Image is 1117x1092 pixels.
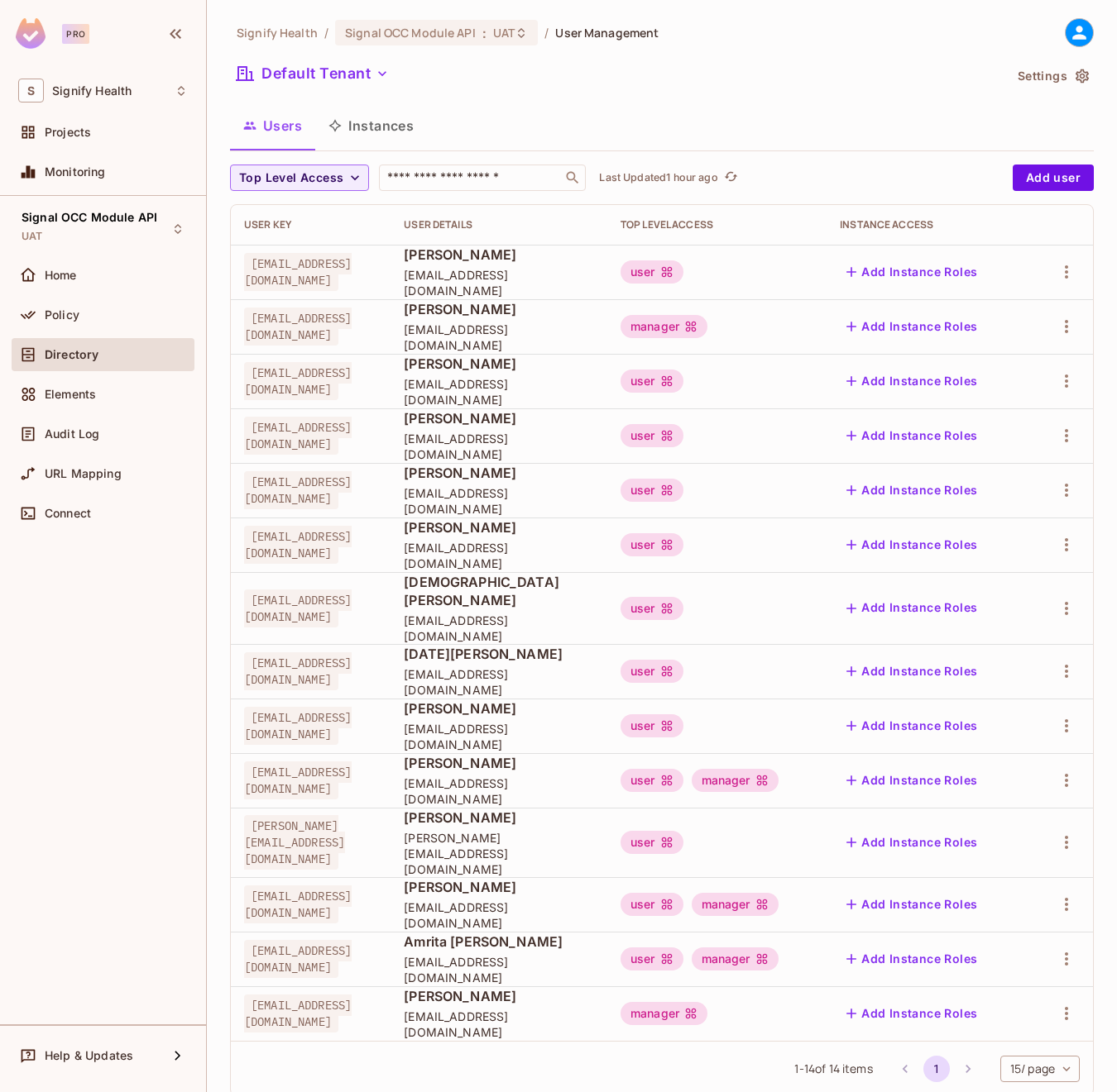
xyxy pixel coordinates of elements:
span: [EMAIL_ADDRESS][DOMAIN_NAME] [404,376,594,408]
img: SReyMgAAAABJRU5ErkJggg== [16,18,46,49]
span: [EMAIL_ADDRESS][DOMAIN_NAME] [244,707,352,745]
button: Add user [1013,165,1094,191]
span: [EMAIL_ADDRESS][DOMAIN_NAME] [244,526,352,564]
button: Default Tenant [230,60,396,87]
div: User Key [244,218,377,231]
span: Directory [45,348,98,361]
div: user [621,660,683,683]
p: Last Updated 1 hour ago [599,171,717,184]
div: user [621,831,683,854]
span: [PERSON_NAME] [404,355,594,373]
button: Users [230,105,315,146]
span: Signal OCC Module API [345,25,476,41]
span: [PERSON_NAME] [404,246,594,264]
span: Top Level Access [239,168,343,188]
span: [EMAIL_ADDRESS][DOMAIN_NAME] [404,954,594,985]
span: Help & Updates [45,1049,133,1062]
span: [PERSON_NAME] [404,878,594,896]
div: user [621,479,683,502]
div: user [621,370,683,393]
span: Home [45,269,77,282]
button: Settings [1011,63,1094,89]
span: Monitoring [45,165,106,179]
div: user [621,424,683,447]
span: : [482,26,487,40]
span: [EMAIL_ADDRESS][DOMAIN_NAME] [244,885,352,923]
span: UAT [493,25,515,41]
button: Add Instance Roles [840,713,984,739]
button: refresh [721,168,741,188]
button: Add Instance Roles [840,595,984,622]
div: user [621,769,683,792]
span: [PERSON_NAME] [404,409,594,427]
div: user [621,533,683,556]
li: / [544,25,549,41]
div: Instance Access [840,218,1017,231]
span: the active workspace [237,25,318,41]
span: User Management [555,25,659,41]
div: user [621,893,683,916]
span: [DATE][PERSON_NAME] [404,645,594,663]
div: manager [621,1002,707,1025]
span: [EMAIL_ADDRESS][DOMAIN_NAME] [404,485,594,517]
span: [EMAIL_ADDRESS][DOMAIN_NAME] [244,308,352,346]
span: [EMAIL_ADDRESS][DOMAIN_NAME] [244,253,352,291]
span: Amrita [PERSON_NAME] [404,932,594,951]
button: Add Instance Roles [840,658,984,684]
button: Add Instance Roles [840,422,984,449]
div: Top Level Access [621,218,813,231]
button: Add Instance Roles [840,1000,984,1027]
span: Projects [45,126,91,139]
span: Click to refresh data [718,168,741,188]
button: Add Instance Roles [840,829,984,856]
span: [EMAIL_ADDRESS][DOMAIN_NAME] [244,362,352,400]
span: [EMAIL_ADDRESS][DOMAIN_NAME] [404,899,594,931]
span: [PERSON_NAME] [404,754,594,772]
span: 1 - 14 of 14 items [794,1060,872,1078]
div: User Details [404,218,594,231]
button: Add Instance Roles [840,313,984,340]
div: manager [692,947,779,970]
div: user [621,260,683,284]
button: Add Instance Roles [840,259,984,285]
button: Instances [315,105,427,146]
div: Pro [62,24,89,44]
div: 15 / page [1000,1056,1080,1082]
span: [EMAIL_ADDRESS][DOMAIN_NAME] [244,589,352,627]
button: Add Instance Roles [840,532,984,558]
span: [PERSON_NAME][EMAIL_ADDRESS][DOMAIN_NAME] [244,815,345,870]
span: refresh [724,169,738,186]
span: [EMAIL_ADDRESS][DOMAIN_NAME] [404,666,594,698]
span: URL Mapping [45,467,122,480]
div: manager [692,893,779,916]
span: [EMAIL_ADDRESS][DOMAIN_NAME] [244,940,352,978]
span: [EMAIL_ADDRESS][DOMAIN_NAME] [244,471,352,509]
span: [EMAIL_ADDRESS][DOMAIN_NAME] [404,267,594,298]
button: Top Level Access [230,165,369,191]
span: Audit Log [45,427,99,441]
button: page 1 [923,1056,950,1082]
span: [EMAIL_ADDRESS][DOMAIN_NAME] [404,431,594,462]
button: Add Instance Roles [840,946,984,972]
span: S [18,79,44,103]
span: [EMAIL_ADDRESS][DOMAIN_NAME] [404,721,594,752]
div: user [621,947,683,970]
span: [EMAIL_ADDRESS][DOMAIN_NAME] [404,540,594,571]
span: [EMAIL_ADDRESS][DOMAIN_NAME] [404,613,594,644]
span: [EMAIL_ADDRESS][DOMAIN_NAME] [244,652,352,690]
span: [EMAIL_ADDRESS][DOMAIN_NAME] [404,775,594,807]
span: [PERSON_NAME] [404,518,594,536]
span: [EMAIL_ADDRESS][DOMAIN_NAME] [244,761,352,799]
span: [DEMOGRAPHIC_DATA][PERSON_NAME] [404,573,594,609]
span: [PERSON_NAME] [404,699,594,718]
span: Signal OCC Module API [22,211,157,224]
span: [EMAIL_ADDRESS][DOMAIN_NAME] [244,417,352,455]
button: Add Instance Roles [840,891,984,918]
button: Add Instance Roles [840,767,984,794]
span: UAT [22,230,42,243]
span: [EMAIL_ADDRESS][DOMAIN_NAME] [404,1009,594,1040]
span: [PERSON_NAME] [404,464,594,482]
span: Elements [45,388,96,401]
span: [EMAIL_ADDRESS][DOMAIN_NAME] [404,322,594,353]
span: [PERSON_NAME] [404,987,594,1005]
